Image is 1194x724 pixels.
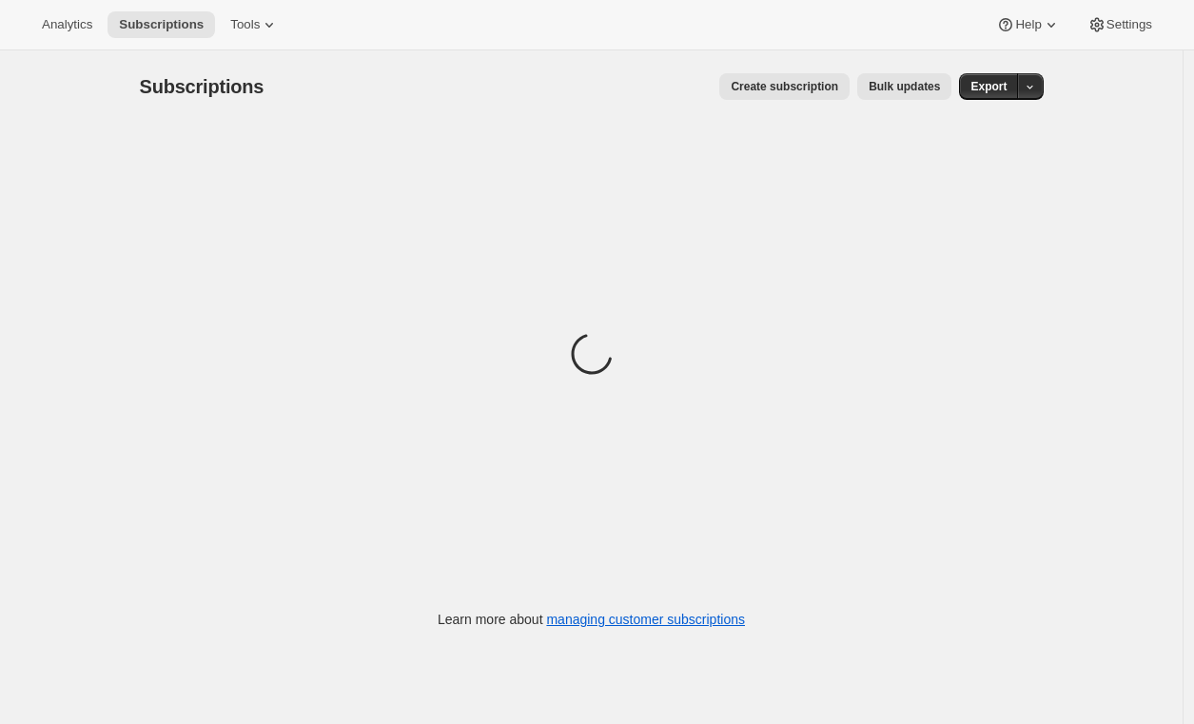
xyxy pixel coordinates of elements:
span: Create subscription [731,79,838,94]
button: Bulk updates [857,73,951,100]
span: Analytics [42,17,92,32]
p: Learn more about [438,610,745,629]
span: Bulk updates [869,79,940,94]
button: Tools [219,11,290,38]
span: Settings [1106,17,1152,32]
button: Analytics [30,11,104,38]
button: Export [959,73,1018,100]
button: Help [985,11,1071,38]
button: Create subscription [719,73,850,100]
span: Export [970,79,1007,94]
a: managing customer subscriptions [546,612,745,627]
span: Subscriptions [140,76,264,97]
span: Tools [230,17,260,32]
button: Subscriptions [108,11,215,38]
button: Settings [1076,11,1164,38]
span: Subscriptions [119,17,204,32]
span: Help [1015,17,1041,32]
